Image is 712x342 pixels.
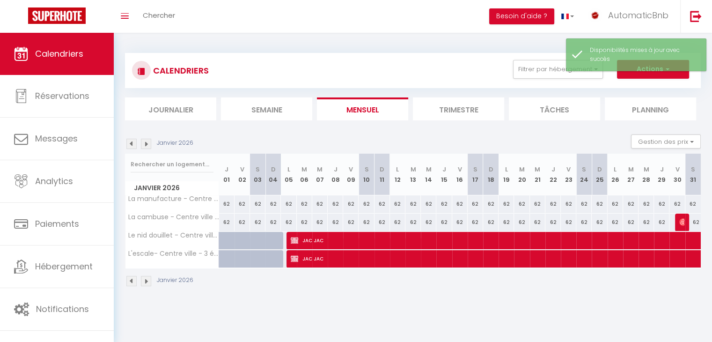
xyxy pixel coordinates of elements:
img: Super Booking [28,7,86,24]
span: La manufacture - Centre ville - 3 étoiles [127,195,220,202]
span: Hébergement [35,260,93,272]
div: 62 [374,214,390,231]
div: 62 [499,214,514,231]
abbr: M [426,165,432,174]
div: 62 [514,214,529,231]
div: 62 [312,214,328,231]
th: 03 [250,154,265,195]
th: 07 [312,154,328,195]
span: Janvier 2026 [125,181,219,195]
div: 62 [468,195,483,213]
div: 62 [545,195,561,213]
h3: CALENDRIERS [151,60,209,81]
div: 62 [250,214,265,231]
img: ... [588,8,602,22]
th: 21 [530,154,545,195]
div: 62 [297,195,312,213]
th: 14 [421,154,436,195]
div: 62 [452,214,468,231]
div: 62 [483,214,499,231]
th: 05 [281,154,296,195]
div: 62 [405,214,421,231]
abbr: V [349,165,353,174]
span: Réservations [35,90,89,102]
th: 15 [436,154,452,195]
div: 62 [514,195,529,213]
li: Journalier [125,97,216,120]
abbr: L [396,165,399,174]
abbr: L [287,165,290,174]
p: Janvier 2026 [157,276,193,285]
div: 62 [328,195,343,213]
th: 16 [452,154,468,195]
button: Filtrer par hébergement [513,60,603,79]
span: Paiements [35,218,79,230]
div: 62 [297,214,312,231]
th: 09 [343,154,359,195]
div: 62 [265,195,281,213]
th: 22 [545,154,561,195]
div: Disponibilités mises à jour avec succès [590,46,697,64]
div: 62 [281,214,296,231]
th: 01 [219,154,235,195]
th: 11 [374,154,390,195]
abbr: S [364,165,368,174]
div: 62 [235,214,250,231]
div: 62 [483,195,499,213]
th: 17 [468,154,483,195]
div: 62 [219,214,235,231]
abbr: D [489,165,493,174]
li: Trimestre [413,97,504,120]
abbr: S [256,165,260,174]
div: 62 [359,195,374,213]
span: Notifications [36,303,89,315]
p: Janvier 2026 [157,139,193,148]
div: 62 [436,195,452,213]
span: Analytics [35,175,73,187]
div: 62 [374,195,390,213]
abbr: J [225,165,228,174]
div: 62 [343,214,359,231]
abbr: D [271,165,276,174]
th: 13 [405,154,421,195]
th: 02 [235,154,250,195]
th: 18 [483,154,499,195]
abbr: M [301,165,307,174]
th: 10 [359,154,374,195]
span: Calendriers [35,48,83,59]
div: 62 [265,214,281,231]
abbr: M [519,165,525,174]
div: 62 [452,195,468,213]
th: 20 [514,154,529,195]
abbr: M [411,165,416,174]
th: 04 [265,154,281,195]
div: 62 [421,195,436,213]
div: 62 [390,214,405,231]
span: AutomaticBnb [608,9,668,21]
div: 62 [359,214,374,231]
div: 62 [530,214,545,231]
div: 62 [312,195,328,213]
li: Semaine [221,97,312,120]
div: 62 [530,195,545,213]
div: 62 [250,195,265,213]
abbr: V [458,165,462,174]
abbr: J [334,165,338,174]
button: Besoin d'aide ? [489,8,554,24]
abbr: L [505,165,508,174]
span: Chercher [143,10,175,20]
div: 62 [545,214,561,231]
li: Tâches [509,97,600,120]
span: Messages [35,133,78,144]
abbr: M [317,165,323,174]
div: 62 [405,195,421,213]
li: Mensuel [317,97,408,120]
span: La cambuse - Centre ville - 3 étoiles [127,214,220,221]
abbr: V [240,165,244,174]
div: 62 [468,214,483,231]
img: logout [690,10,702,22]
div: 62 [219,195,235,213]
abbr: J [442,165,446,174]
abbr: D [380,165,384,174]
div: 62 [235,195,250,213]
